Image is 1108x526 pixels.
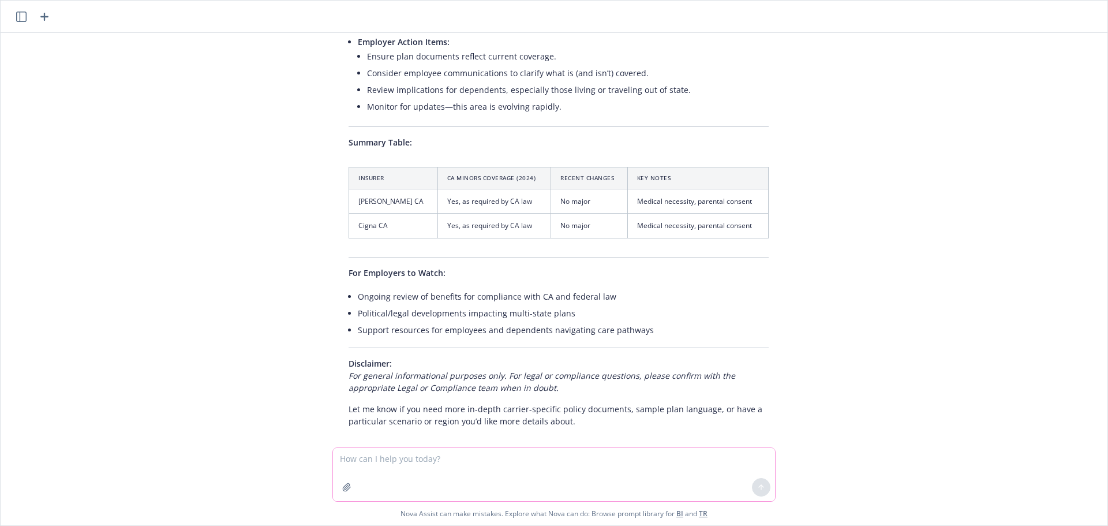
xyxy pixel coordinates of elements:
td: Yes, as required by CA law [437,214,551,238]
th: Insurer [349,167,438,189]
a: TR [699,509,708,518]
span: Summary Table: [349,137,412,148]
span: Disclaimer: [349,358,392,369]
td: No major [551,214,628,238]
span: Nova Assist can make mistakes. Explore what Nova can do: Browse prompt library for and [400,502,708,525]
li: Political/legal developments impacting multi-state plans [358,305,769,322]
a: BI [676,509,683,518]
li: Ensure plan documents reflect current coverage. [367,48,769,65]
td: Cigna CA [349,214,438,238]
em: For general informational purposes only. For legal or compliance questions, please confirm with t... [349,370,735,393]
li: Monitor for updates—this area is evolving rapidly. [367,98,769,115]
li: Review implications for dependents, especially those living or traveling out of state. [367,81,769,98]
td: No major [551,189,628,214]
span: For Employers to Watch: [349,267,446,278]
td: [PERSON_NAME] CA [349,189,438,214]
td: Yes, as required by CA law [437,189,551,214]
td: Medical necessity, parental consent [627,214,768,238]
li: Ongoing review of benefits for compliance with CA and federal law [358,288,769,305]
th: CA Minors Coverage (2024) [437,167,551,189]
th: Key Notes [627,167,768,189]
th: Recent Changes [551,167,628,189]
li: Support resources for employees and dependents navigating care pathways [358,322,769,338]
span: Employer Action Items: [358,36,450,47]
td: Medical necessity, parental consent [627,189,768,214]
p: Let me know if you need more in-depth carrier-specific policy documents, sample plan language, or... [349,403,769,427]
li: Consider employee communications to clarify what is (and isn’t) covered. [367,65,769,81]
